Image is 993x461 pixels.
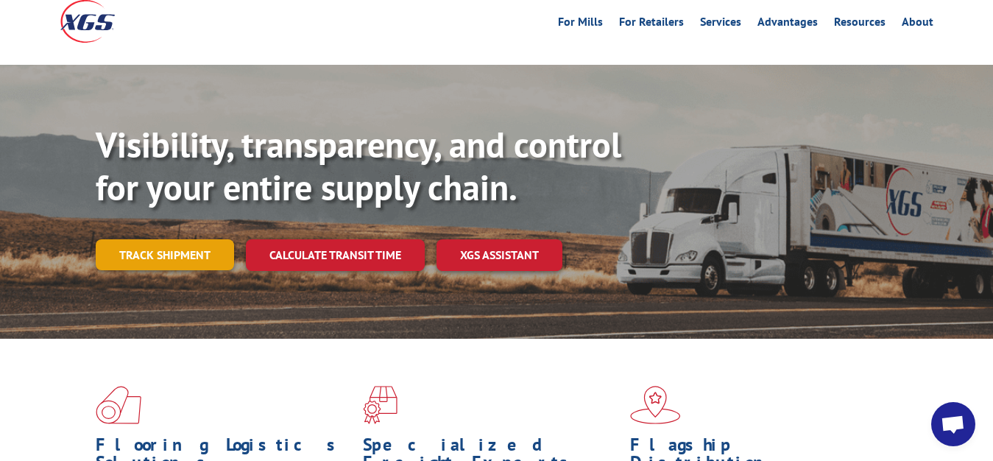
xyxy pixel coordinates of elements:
[363,386,397,424] img: xgs-icon-focused-on-flooring-red
[619,16,684,32] a: For Retailers
[931,402,975,446] div: Open chat
[630,386,681,424] img: xgs-icon-flagship-distribution-model-red
[96,386,141,424] img: xgs-icon-total-supply-chain-intelligence-red
[700,16,741,32] a: Services
[834,16,886,32] a: Resources
[96,239,234,270] a: Track shipment
[902,16,933,32] a: About
[558,16,603,32] a: For Mills
[96,122,621,210] b: Visibility, transparency, and control for your entire supply chain.
[757,16,818,32] a: Advantages
[437,239,562,271] a: XGS ASSISTANT
[246,239,425,271] a: Calculate transit time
